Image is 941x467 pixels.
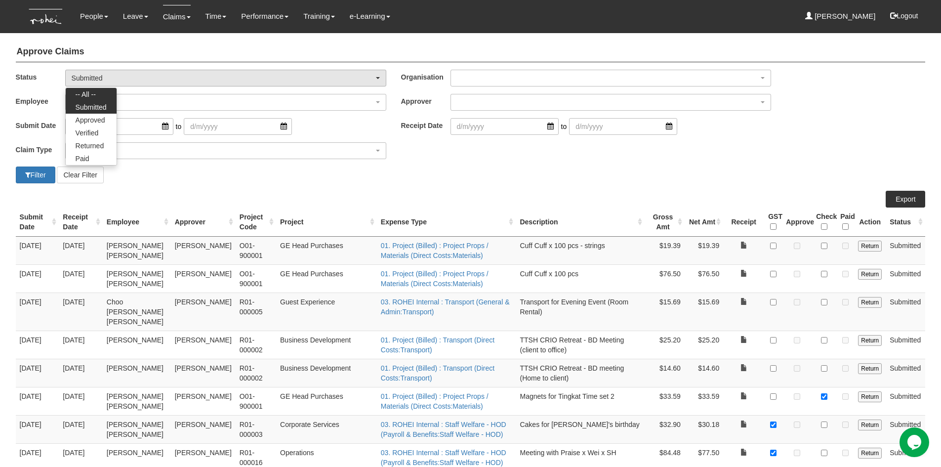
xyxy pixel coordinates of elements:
a: 01. Project (Billed) : Transport (Direct Costs:Transport) [381,336,494,354]
td: Transport for Evening Event (Room Rental) [516,293,645,331]
td: $76.50 [645,264,685,293]
label: Claim Type [16,142,65,157]
a: 03. ROHEI Internal : Staff Welfare - HOD (Payroll & Benefits:Staff Welfare - HOD) [381,421,506,438]
td: [DATE] [59,236,102,264]
th: Net Amt : activate to sort column ascending [685,208,723,237]
h4: Approve Claims [16,42,926,62]
td: [DATE] [59,331,102,359]
th: Action [854,208,886,237]
td: Cakes for [PERSON_NAME]'s birthday [516,415,645,443]
span: -- All -- [76,89,96,99]
td: $30.18 [685,415,723,443]
button: Clear Filter [57,167,103,183]
input: Return [858,448,882,459]
div: Submitted [72,73,374,83]
td: [DATE] [16,264,59,293]
td: [PERSON_NAME] [171,236,236,264]
td: $14.60 [645,359,685,387]
td: Guest Experience [276,293,377,331]
th: Status : activate to sort column ascending [886,208,925,237]
th: Receipt [723,208,764,237]
a: 03. ROHEI Internal : Transport (General & Admin:Transport) [381,298,510,316]
td: [DATE] [59,264,102,293]
td: [PERSON_NAME] [PERSON_NAME] [103,415,171,443]
td: O01-900001 [236,264,276,293]
td: [PERSON_NAME] [PERSON_NAME] [103,387,171,415]
a: 01. Project (Billed) : Project Props / Materials (Direct Costs:Materials) [381,242,489,259]
td: $25.20 [645,331,685,359]
a: 01. Project (Billed) : Project Props / Materials (Direct Costs:Materials) [381,392,489,410]
td: Business Development [276,331,377,359]
iframe: chat widget [900,427,931,457]
th: Check [812,208,836,237]
th: Gross Amt : activate to sort column ascending [645,208,685,237]
td: GE Head Purchases [276,387,377,415]
td: O01-900001 [236,387,276,415]
td: $19.39 [685,236,723,264]
input: Return [858,297,882,308]
span: Verified [76,128,99,138]
td: [PERSON_NAME] [103,359,171,387]
td: $15.69 [645,293,685,331]
a: Training [303,5,335,28]
td: R01-000002 [236,331,276,359]
a: 01. Project (Billed) : Transport (Direct Costs:Transport) [381,364,494,382]
span: Submitted [76,102,107,112]
a: Time [205,5,227,28]
td: Magnets for Tingkat Time set 2 [516,387,645,415]
td: $76.50 [685,264,723,293]
a: Claims [163,5,191,28]
button: Submitted [65,70,386,86]
td: $19.39 [645,236,685,264]
span: Paid [76,154,89,164]
th: Project Code : activate to sort column ascending [236,208,276,237]
td: [PERSON_NAME] [171,331,236,359]
td: R01-000003 [236,415,276,443]
td: [PERSON_NAME] [171,264,236,293]
td: $14.60 [685,359,723,387]
td: [DATE] [59,387,102,415]
th: Expense Type : activate to sort column ascending [377,208,516,237]
td: [DATE] [59,415,102,443]
td: [DATE] [59,359,102,387]
th: Approve [782,208,812,237]
input: d/m/yyyy [65,118,173,135]
a: 01. Project (Billed) : Project Props / Materials (Direct Costs:Materials) [381,270,489,288]
td: Business Development [276,359,377,387]
th: Approver : activate to sort column ascending [171,208,236,237]
input: Return [858,269,882,280]
th: Employee : activate to sort column ascending [103,208,171,237]
td: [PERSON_NAME] [171,359,236,387]
th: Receipt Date : activate to sort column ascending [59,208,102,237]
td: [PERSON_NAME] [PERSON_NAME] [103,264,171,293]
td: Submitted [886,359,925,387]
th: Project : activate to sort column ascending [276,208,377,237]
td: [DATE] [16,331,59,359]
label: Employee [16,94,65,108]
td: $25.20 [685,331,723,359]
input: Return [858,363,882,374]
td: [DATE] [16,293,59,331]
td: TTSH CRIO Retreat - BD meeting (Home to client) [516,359,645,387]
a: People [80,5,108,28]
td: [PERSON_NAME] [PERSON_NAME] [103,236,171,264]
span: to [559,118,570,135]
td: Corporate Services [276,415,377,443]
td: Cuff Cuff x 100 pcs [516,264,645,293]
td: Choo [PERSON_NAME] [PERSON_NAME] [103,293,171,331]
td: Submitted [886,415,925,443]
td: [DATE] [16,387,59,415]
td: Submitted [886,293,925,331]
td: $33.59 [685,387,723,415]
input: d/m/yyyy [184,118,292,135]
td: TTSH CRIO Retreat - BD Meeting (client to office) [516,331,645,359]
td: [PERSON_NAME] [171,293,236,331]
input: Return [858,241,882,252]
td: [DATE] [16,415,59,443]
a: [PERSON_NAME] [805,5,876,28]
td: GE Head Purchases [276,236,377,264]
td: [DATE] [59,293,102,331]
td: [DATE] [16,359,59,387]
input: d/m/yyyy [569,118,677,135]
td: $15.69 [685,293,723,331]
